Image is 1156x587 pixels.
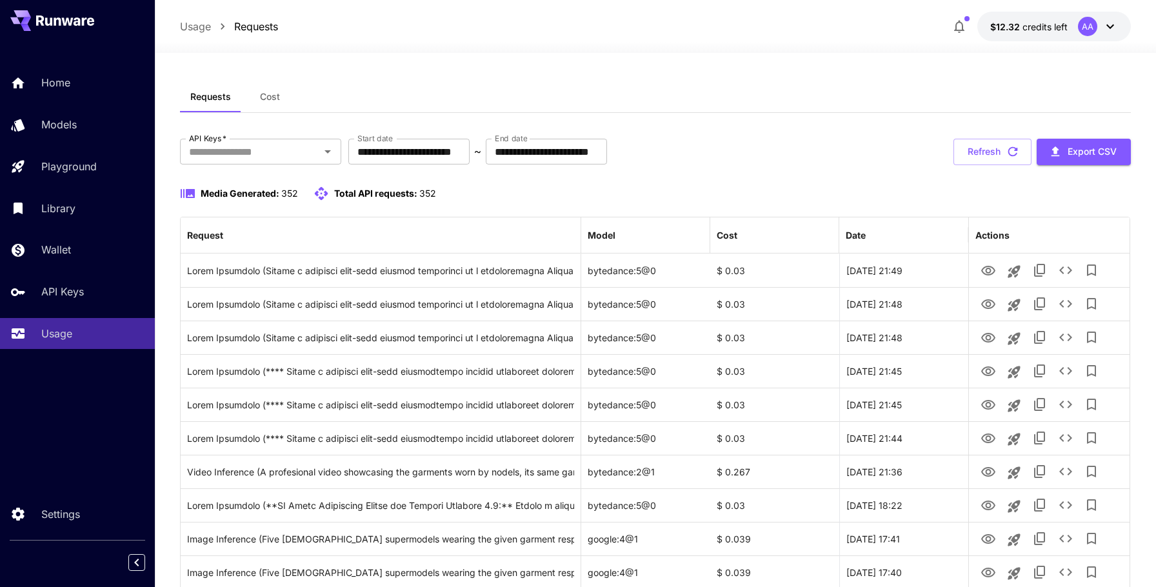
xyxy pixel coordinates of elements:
[710,254,839,287] div: $ 0.03
[710,421,839,455] div: $ 0.03
[201,188,279,199] span: Media Generated:
[41,117,77,132] p: Models
[581,287,710,321] div: bytedance:5@0
[495,133,527,144] label: End date
[867,68,1156,587] div: Chat Widget
[839,522,968,555] div: 24 Sep, 2025 17:41
[581,421,710,455] div: bytedance:5@0
[839,421,968,455] div: 24 Sep, 2025 21:44
[839,388,968,421] div: 24 Sep, 2025 21:45
[41,159,97,174] p: Playground
[187,522,574,555] div: Click to copy prompt
[187,321,574,354] div: Click to copy prompt
[710,321,839,354] div: $ 0.03
[1078,17,1097,36] div: AA
[187,355,574,388] div: Click to copy prompt
[846,230,866,241] div: Date
[710,287,839,321] div: $ 0.03
[187,489,574,522] div: Click to copy prompt
[189,133,226,144] label: API Keys
[187,288,574,321] div: Click to copy prompt
[581,522,710,555] div: google:4@1
[867,68,1156,587] iframe: To enrich screen reader interactions, please activate Accessibility in Grammarly extension settings
[41,326,72,341] p: Usage
[990,20,1068,34] div: $12.31906
[190,91,231,103] span: Requests
[180,19,211,34] a: Usage
[977,12,1131,41] button: $12.31906AA
[187,388,574,421] div: Click to copy prompt
[581,488,710,522] div: bytedance:5@0
[581,388,710,421] div: bytedance:5@0
[581,455,710,488] div: bytedance:2@1
[319,143,337,161] button: Open
[187,455,574,488] div: Click to copy prompt
[581,354,710,388] div: bytedance:5@0
[839,488,968,522] div: 24 Sep, 2025 18:22
[128,554,145,571] button: Collapse sidebar
[234,19,278,34] a: Requests
[187,422,574,455] div: Click to copy prompt
[419,188,436,199] span: 352
[839,254,968,287] div: 24 Sep, 2025 21:49
[710,388,839,421] div: $ 0.03
[41,242,71,257] p: Wallet
[839,321,968,354] div: 24 Sep, 2025 21:48
[581,321,710,354] div: bytedance:5@0
[839,287,968,321] div: 24 Sep, 2025 21:48
[41,506,80,522] p: Settings
[1022,21,1068,32] span: credits left
[41,75,70,90] p: Home
[710,488,839,522] div: $ 0.03
[839,455,968,488] div: 24 Sep, 2025 21:36
[710,354,839,388] div: $ 0.03
[334,188,417,199] span: Total API requests:
[260,91,280,103] span: Cost
[710,522,839,555] div: $ 0.039
[839,354,968,388] div: 24 Sep, 2025 21:45
[990,21,1022,32] span: $12.32
[41,201,75,216] p: Library
[357,133,393,144] label: Start date
[717,230,737,241] div: Cost
[187,230,223,241] div: Request
[41,284,84,299] p: API Keys
[180,19,278,34] nav: breadcrumb
[581,254,710,287] div: bytedance:5@0
[281,188,298,199] span: 352
[588,230,615,241] div: Model
[187,254,574,287] div: Click to copy prompt
[138,551,155,574] div: Collapse sidebar
[474,144,481,159] p: ~
[710,455,839,488] div: $ 0.267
